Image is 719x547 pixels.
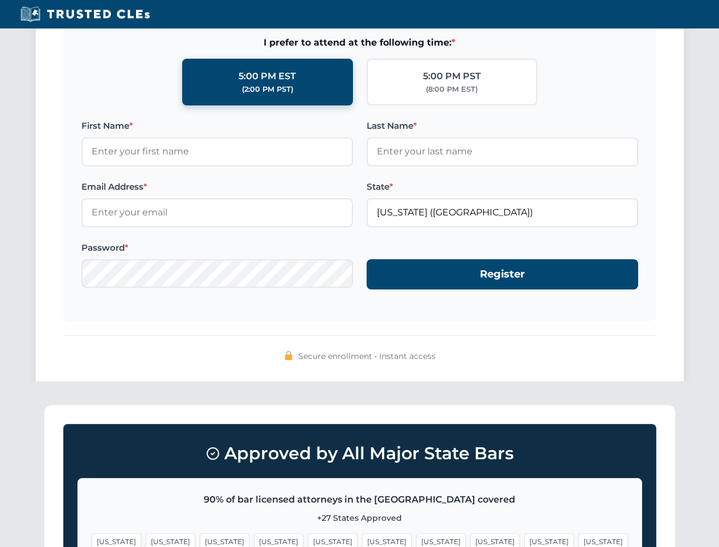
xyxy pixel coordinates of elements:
[81,198,353,227] input: Enter your email
[81,180,353,194] label: Email Address
[81,241,353,255] label: Password
[367,198,638,227] input: Florida (FL)
[81,137,353,166] input: Enter your first name
[242,84,293,95] div: (2:00 PM PST)
[81,119,353,133] label: First Name
[81,35,638,50] span: I prefer to attend at the following time:
[92,492,628,507] p: 90% of bar licensed attorneys in the [GEOGRAPHIC_DATA] covered
[92,512,628,524] p: +27 States Approved
[298,350,435,362] span: Secure enrollment • Instant access
[239,69,296,84] div: 5:00 PM EST
[426,84,478,95] div: (8:00 PM EST)
[367,137,638,166] input: Enter your last name
[284,351,293,360] img: 🔒
[423,69,481,84] div: 5:00 PM PST
[17,6,153,23] img: Trusted CLEs
[367,119,638,133] label: Last Name
[77,438,642,469] h3: Approved by All Major State Bars
[367,180,638,194] label: State
[367,259,638,289] button: Register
